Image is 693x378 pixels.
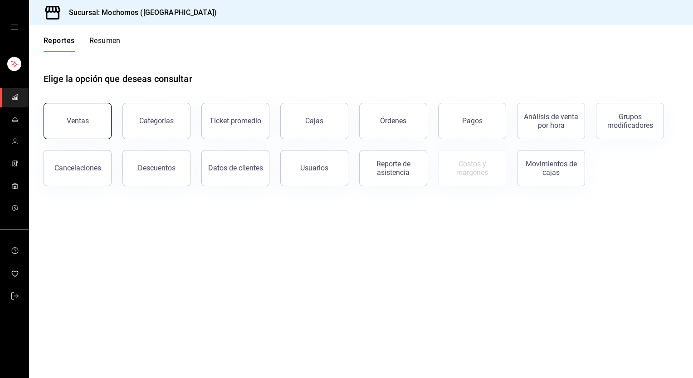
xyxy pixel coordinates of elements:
button: Análisis de venta por hora [517,103,585,139]
div: Categorías [139,116,174,125]
button: Ticket promedio [201,103,269,139]
button: Datos de clientes [201,150,269,186]
button: Movimientos de cajas [517,150,585,186]
div: Descuentos [138,164,176,172]
div: Ventas [67,116,89,125]
div: Ticket promedio [210,116,261,125]
button: Usuarios [280,150,348,186]
div: Datos de clientes [208,164,263,172]
button: Categorías [122,103,190,139]
button: open drawer [11,24,18,31]
div: Reporte de asistencia [365,160,421,177]
button: Órdenes [359,103,427,139]
button: Cancelaciones [44,150,112,186]
button: Grupos modificadores [596,103,664,139]
div: Pagos [462,116,483,125]
div: Órdenes [380,116,406,125]
button: Ventas [44,103,112,139]
button: Contrata inventarios para ver este reporte [438,150,506,186]
div: Usuarios [300,164,328,172]
button: Reporte de asistencia [359,150,427,186]
div: navigation tabs [44,36,121,52]
button: Descuentos [122,150,190,186]
div: Costos y márgenes [444,160,500,177]
div: Cancelaciones [54,164,101,172]
button: Reportes [44,36,75,52]
div: Cajas [305,116,324,126]
button: Pagos [438,103,506,139]
a: Cajas [280,103,348,139]
h1: Elige la opción que deseas consultar [44,72,192,86]
h3: Sucursal: Mochomos ([GEOGRAPHIC_DATA]) [62,7,217,18]
div: Análisis de venta por hora [523,112,579,130]
div: Movimientos de cajas [523,160,579,177]
button: Resumen [89,36,121,52]
div: Grupos modificadores [602,112,658,130]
